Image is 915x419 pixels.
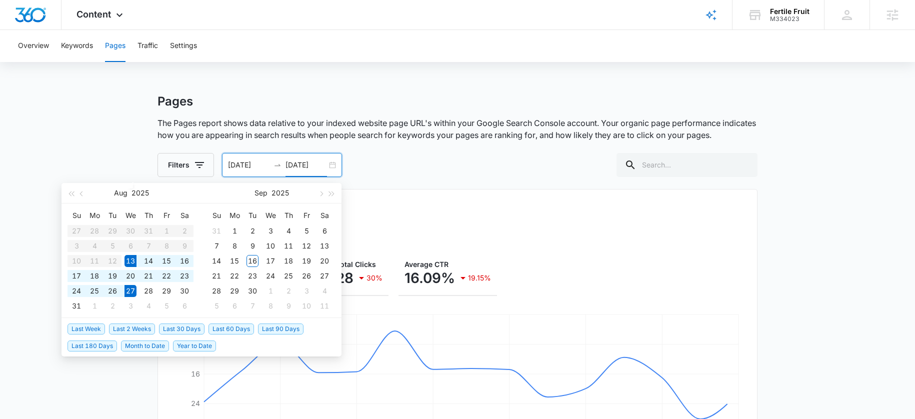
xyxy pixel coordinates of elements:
[261,253,279,268] td: 2025-09-17
[318,255,330,267] div: 20
[468,274,491,281] p: 19.15%
[121,340,169,351] span: Month to Date
[191,399,200,407] tspan: 24
[139,298,157,313] td: 2025-09-04
[228,255,240,267] div: 15
[121,268,139,283] td: 2025-08-20
[114,183,127,203] button: Aug
[207,238,225,253] td: 2025-09-07
[159,323,204,334] span: Last 30 Days
[105,30,125,62] button: Pages
[106,285,118,297] div: 26
[297,253,315,268] td: 2025-09-19
[228,159,269,170] input: Start date
[279,283,297,298] td: 2025-10-02
[336,260,376,268] span: Total Clicks
[76,9,111,19] span: Content
[246,270,258,282] div: 23
[315,283,333,298] td: 2025-10-04
[246,300,258,312] div: 7
[142,300,154,312] div: 4
[243,253,261,268] td: 2025-09-16
[160,255,172,267] div: 15
[70,285,82,297] div: 24
[124,255,136,267] div: 13
[208,323,254,334] span: Last 60 Days
[261,207,279,223] th: We
[124,300,136,312] div: 3
[139,268,157,283] td: 2025-08-21
[282,270,294,282] div: 25
[318,300,330,312] div: 11
[121,298,139,313] td: 2025-09-03
[137,30,158,62] button: Traffic
[67,268,85,283] td: 2025-08-17
[174,227,741,238] p: Compared to: [DATE] - [DATE]
[175,207,193,223] th: Sa
[279,253,297,268] td: 2025-09-18
[160,300,172,312] div: 5
[210,240,222,252] div: 7
[297,207,315,223] th: Fr
[175,253,193,268] td: 2025-08-16
[300,225,312,237] div: 5
[366,274,382,281] p: 30%
[157,94,193,109] h1: Pages
[106,300,118,312] div: 2
[106,270,118,282] div: 19
[88,285,100,297] div: 25
[261,268,279,283] td: 2025-09-24
[404,270,455,286] p: 16.09%
[142,285,154,297] div: 28
[157,207,175,223] th: Fr
[271,183,289,203] button: 2025
[131,183,149,203] button: 2025
[121,253,139,268] td: 2025-08-13
[210,300,222,312] div: 5
[225,238,243,253] td: 2025-09-08
[297,268,315,283] td: 2025-09-26
[616,153,757,177] input: Search...
[264,255,276,267] div: 17
[261,238,279,253] td: 2025-09-10
[297,223,315,238] td: 2025-09-05
[170,30,197,62] button: Settings
[207,253,225,268] td: 2025-09-14
[297,238,315,253] td: 2025-09-12
[103,268,121,283] td: 2025-08-19
[225,283,243,298] td: 2025-09-29
[210,285,222,297] div: 28
[67,207,85,223] th: Su
[157,283,175,298] td: 2025-08-29
[210,255,222,267] div: 14
[121,283,139,298] td: 2025-08-27
[264,300,276,312] div: 8
[318,240,330,252] div: 13
[175,268,193,283] td: 2025-08-23
[178,270,190,282] div: 23
[157,117,757,141] p: The Pages report shows data relative to your indexed website page URL's within your Google Search...
[207,283,225,298] td: 2025-09-28
[318,270,330,282] div: 27
[18,30,49,62] button: Overview
[67,340,117,351] span: Last 180 Days
[243,207,261,223] th: Tu
[70,270,82,282] div: 17
[124,285,136,297] div: 27
[770,15,809,22] div: account id
[124,270,136,282] div: 20
[157,298,175,313] td: 2025-09-05
[297,283,315,298] td: 2025-10-03
[300,285,312,297] div: 3
[243,298,261,313] td: 2025-10-07
[264,240,276,252] div: 10
[261,283,279,298] td: 2025-10-01
[243,283,261,298] td: 2025-09-30
[67,283,85,298] td: 2025-08-24
[191,369,200,378] tspan: 16
[243,268,261,283] td: 2025-09-23
[297,298,315,313] td: 2025-10-10
[279,207,297,223] th: Th
[67,323,105,334] span: Last Week
[139,283,157,298] td: 2025-08-28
